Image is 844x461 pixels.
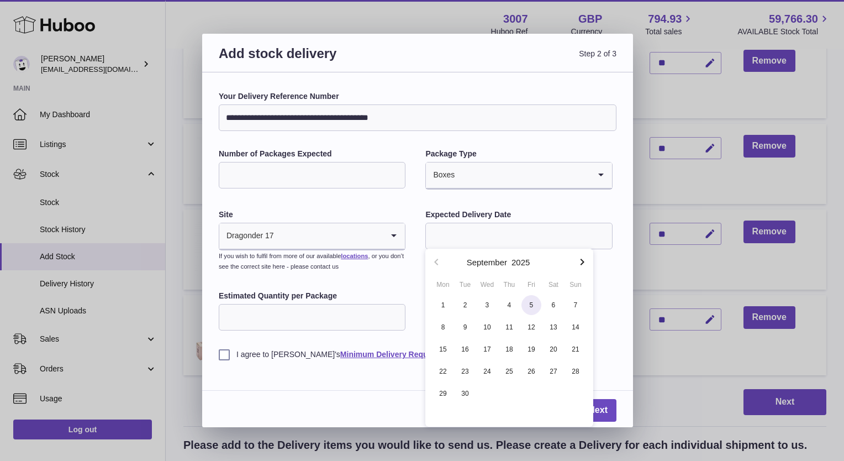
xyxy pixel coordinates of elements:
span: 7 [566,295,585,315]
a: locations [341,253,368,259]
label: Number of Packages Expected [219,149,405,159]
small: If you wish to fulfil from more of our available , or you don’t see the correct site here - pleas... [219,253,404,270]
span: 21 [566,339,585,359]
span: 8 [433,317,453,337]
span: 1 [433,295,453,315]
button: 21 [565,338,587,360]
a: Next [579,399,616,422]
span: 19 [521,339,541,359]
span: 5 [521,295,541,315]
span: 25 [499,362,519,381]
button: 15 [432,338,454,360]
h3: Add stock delivery [219,45,418,75]
span: 22 [433,362,453,381]
div: Sat [542,280,565,290]
button: 29 [432,383,454,405]
button: 26 [520,360,542,383]
label: Estimated Quantity per Package [219,291,405,301]
button: 27 [542,360,565,383]
span: 23 [455,362,475,381]
span: 2 [455,295,475,315]
button: 2025 [511,258,530,266]
label: Expected Delivery Date [425,209,612,220]
button: 16 [454,338,476,360]
span: 11 [499,317,519,337]
button: 22 [432,360,454,383]
input: Search for option [275,223,383,249]
label: Your Delivery Reference Number [219,91,616,102]
button: 7 [565,294,587,316]
span: 26 [521,362,541,381]
button: 23 [454,360,476,383]
button: 20 [542,338,565,360]
button: 13 [542,316,565,338]
button: 19 [520,338,542,360]
span: 14 [566,317,585,337]
span: 12 [521,317,541,337]
span: 3 [477,295,497,315]
div: Sun [565,280,587,290]
div: Fri [520,280,542,290]
span: 6 [544,295,563,315]
div: Tue [454,280,476,290]
span: 28 [566,362,585,381]
div: Mon [432,280,454,290]
span: 20 [544,339,563,359]
span: 10 [477,317,497,337]
button: 6 [542,294,565,316]
button: 1 [432,294,454,316]
button: September [467,258,507,266]
span: 18 [499,339,519,359]
span: 4 [499,295,519,315]
button: 9 [454,316,476,338]
input: Search for option [455,163,589,188]
span: 30 [455,384,475,404]
button: 12 [520,316,542,338]
span: 27 [544,362,563,381]
a: Minimum Delivery Requirements [340,350,460,359]
div: Search for option [219,223,405,250]
button: 17 [476,338,498,360]
span: 9 [455,317,475,337]
span: 13 [544,317,563,337]
span: Step 2 of 3 [418,45,616,75]
span: 16 [455,339,475,359]
span: 15 [433,339,453,359]
span: Dragonder 17 [219,223,275,249]
span: 17 [477,339,497,359]
button: 3 [476,294,498,316]
button: 24 [476,360,498,383]
button: 25 [498,360,520,383]
span: Boxes [426,163,455,188]
button: 28 [565,360,587,383]
label: I agree to [PERSON_NAME]'s [219,349,616,360]
label: Site [219,209,405,220]
button: 8 [432,316,454,338]
label: Package Type [425,149,612,159]
button: 4 [498,294,520,316]
div: Wed [476,280,498,290]
button: 18 [498,338,520,360]
button: 5 [520,294,542,316]
button: 10 [476,316,498,338]
button: 14 [565,316,587,338]
div: Search for option [426,163,611,189]
button: 2 [454,294,476,316]
button: 11 [498,316,520,338]
span: 24 [477,362,497,381]
span: 29 [433,384,453,404]
button: 30 [454,383,476,405]
div: Thu [498,280,520,290]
